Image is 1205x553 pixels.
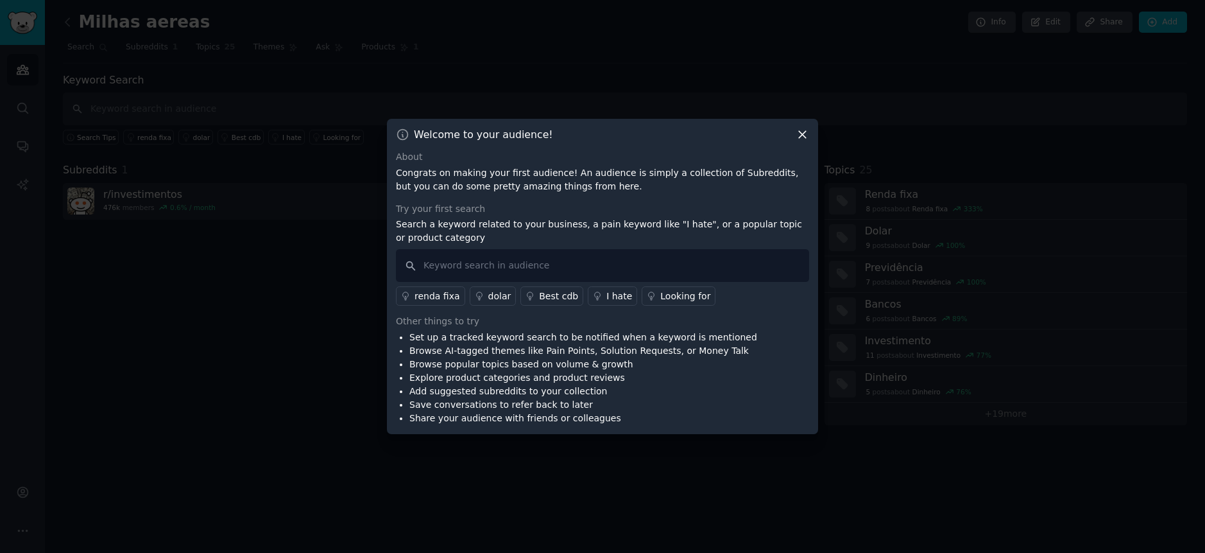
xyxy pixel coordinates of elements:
a: renda fixa [396,286,465,306]
div: Looking for [660,290,710,303]
div: Best cdb [539,290,578,303]
div: renda fixa [414,290,460,303]
a: dolar [470,286,517,306]
h3: Welcome to your audience! [414,128,553,141]
a: I hate [588,286,637,306]
a: Best cdb [520,286,583,306]
p: Search a keyword related to your business, a pain keyword like "I hate", or a popular topic or pr... [396,218,809,245]
p: Congrats on making your first audience! An audience is simply a collection of Subreddits, but you... [396,166,809,193]
li: Explore product categories and product reviews [409,371,757,385]
div: Other things to try [396,315,809,328]
li: Add suggested subreddits to your collection [409,385,757,398]
li: Save conversations to refer back to later [409,398,757,412]
a: Looking for [642,286,715,306]
div: dolar [488,290,511,303]
li: Share your audience with friends or colleagues [409,412,757,425]
li: Set up a tracked keyword search to be notified when a keyword is mentioned [409,331,757,344]
li: Browse AI-tagged themes like Pain Points, Solution Requests, or Money Talk [409,344,757,358]
li: Browse popular topics based on volume & growth [409,358,757,371]
input: Keyword search in audience [396,249,809,282]
div: Try your first search [396,202,809,216]
div: I hate [606,290,632,303]
div: About [396,150,809,164]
